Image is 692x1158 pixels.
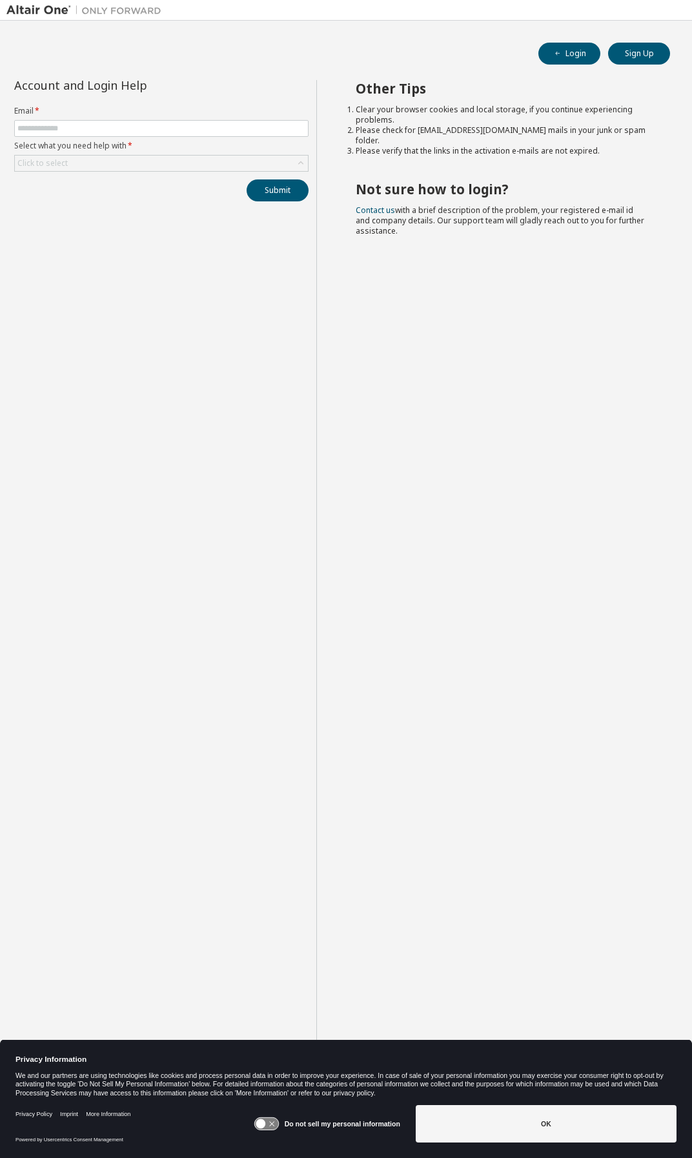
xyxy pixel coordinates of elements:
li: Clear your browser cookies and local storage, if you continue experiencing problems. [356,105,647,125]
div: Account and Login Help [14,80,250,90]
span: with a brief description of the problem, your registered e-mail id and company details. Our suppo... [356,205,644,236]
img: Altair One [6,4,168,17]
label: Email [14,106,309,116]
button: Submit [247,179,309,201]
li: Please verify that the links in the activation e-mails are not expired. [356,146,647,156]
a: Contact us [356,205,395,216]
button: Login [538,43,600,65]
h2: Other Tips [356,80,647,97]
h2: Not sure how to login? [356,181,647,198]
div: Click to select [17,158,68,168]
li: Please check for [EMAIL_ADDRESS][DOMAIN_NAME] mails in your junk or spam folder. [356,125,647,146]
button: Sign Up [608,43,670,65]
label: Select what you need help with [14,141,309,151]
div: Click to select [15,156,308,171]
